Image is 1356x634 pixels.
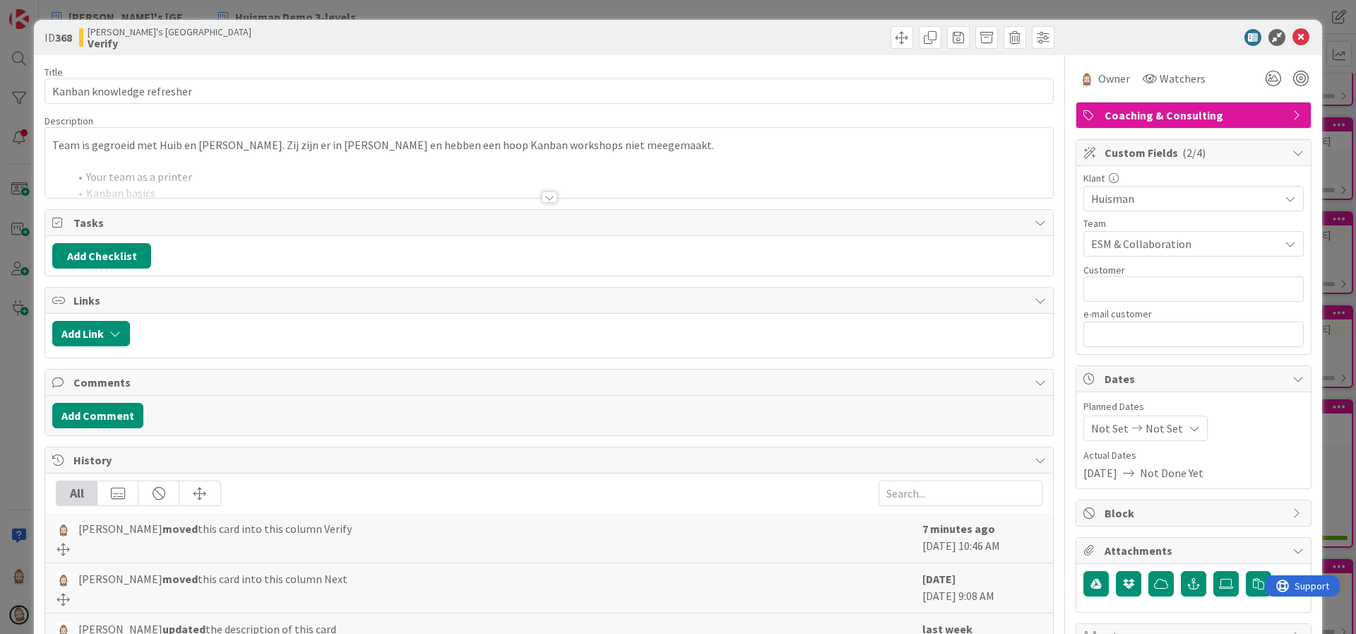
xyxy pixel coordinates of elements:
span: Coaching & Consulting [1105,107,1285,124]
b: moved [162,572,198,586]
img: Rv [56,572,71,587]
span: Dates [1105,370,1285,387]
img: Rv [1078,70,1095,87]
img: Rv [56,522,71,537]
div: [DATE] 10:46 AM [922,520,1042,556]
span: Huisman [1091,189,1272,209]
span: Block [1105,505,1285,522]
b: 7 minutes ago [922,522,995,536]
b: moved [162,522,198,536]
button: Add Checklist [52,243,151,269]
span: Tasks [73,214,1028,231]
span: Watchers [1160,70,1206,87]
div: Team [1083,218,1304,228]
span: Custom Fields [1105,144,1285,161]
div: e-mail customer [1083,309,1304,319]
span: Links [73,292,1028,309]
span: Not Set [1146,420,1183,437]
b: 368 [55,30,72,45]
span: Support [30,2,64,19]
div: All [56,481,97,505]
span: ID [44,29,72,46]
span: [DATE] [1083,464,1117,481]
span: Not Done Yet [1140,464,1203,481]
span: History [73,452,1028,469]
span: Owner [1098,70,1130,87]
div: [DATE] 9:08 AM [922,570,1042,606]
label: Customer [1083,264,1125,276]
input: type card name here... [44,78,1054,104]
p: Team is gegroeid met Huib en [PERSON_NAME]. Zij zijn er in [PERSON_NAME] en hebben een hoop Kanba... [52,137,1046,153]
span: Attachments [1105,542,1285,559]
span: ESM & Collaboration [1091,235,1279,252]
div: Klant [1083,173,1304,183]
span: [PERSON_NAME] this card into this column Next [78,570,347,587]
span: [PERSON_NAME] this card into this column Verify [78,520,352,537]
b: [DATE] [922,572,956,586]
span: Not Set [1091,420,1129,437]
span: Description [44,115,93,127]
span: [PERSON_NAME]'s [GEOGRAPHIC_DATA] [88,26,251,37]
span: Comments [73,374,1028,391]
button: Add Comment [52,403,143,428]
span: ( 2/4 ) [1182,146,1206,160]
label: Title [44,66,63,78]
span: Planned Dates [1083,399,1304,414]
button: Add Link [52,321,130,346]
b: Verify [88,37,251,49]
span: Actual Dates [1083,448,1304,463]
input: Search... [879,481,1042,506]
